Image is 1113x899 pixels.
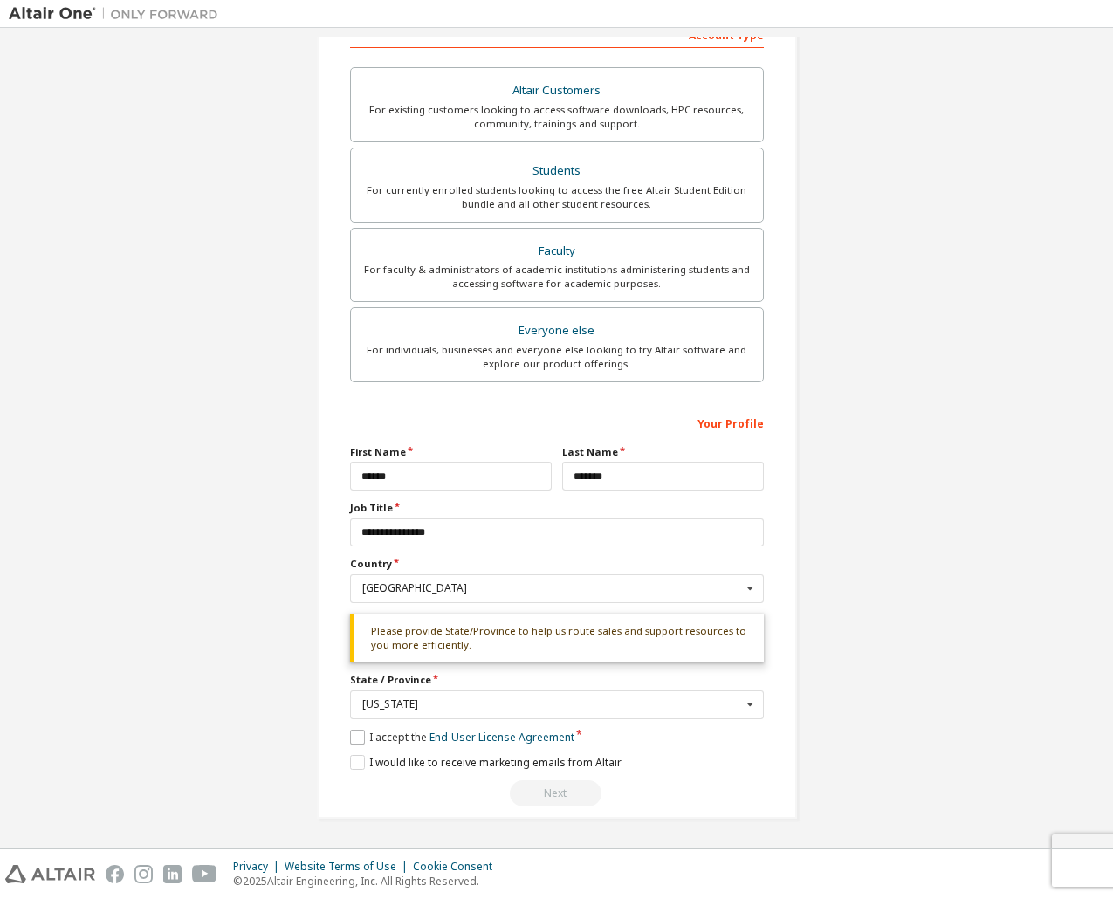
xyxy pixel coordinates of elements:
[163,865,182,883] img: linkedin.svg
[350,408,764,436] div: Your Profile
[350,445,552,459] label: First Name
[9,5,227,23] img: Altair One
[233,860,285,874] div: Privacy
[361,239,752,264] div: Faculty
[350,780,764,806] div: Read and acccept EULA to continue
[361,319,752,343] div: Everyone else
[350,673,764,687] label: State / Province
[361,183,752,211] div: For currently enrolled students looking to access the free Altair Student Edition bundle and all ...
[350,501,764,515] label: Job Title
[5,865,95,883] img: altair_logo.svg
[350,755,622,770] label: I would like to receive marketing emails from Altair
[285,860,413,874] div: Website Terms of Use
[413,860,503,874] div: Cookie Consent
[106,865,124,883] img: facebook.svg
[362,699,742,710] div: [US_STATE]
[134,865,153,883] img: instagram.svg
[350,557,764,571] label: Country
[361,263,752,291] div: For faculty & administrators of academic institutions administering students and accessing softwa...
[192,865,217,883] img: youtube.svg
[429,730,574,745] a: End-User License Agreement
[361,343,752,371] div: For individuals, businesses and everyone else looking to try Altair software and explore our prod...
[562,445,764,459] label: Last Name
[361,79,752,103] div: Altair Customers
[350,614,764,663] div: Please provide State/Province to help us route sales and support resources to you more efficiently.
[362,583,742,594] div: [GEOGRAPHIC_DATA]
[233,874,503,889] p: © 2025 Altair Engineering, Inc. All Rights Reserved.
[350,730,574,745] label: I accept the
[361,159,752,183] div: Students
[361,103,752,131] div: For existing customers looking to access software downloads, HPC resources, community, trainings ...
